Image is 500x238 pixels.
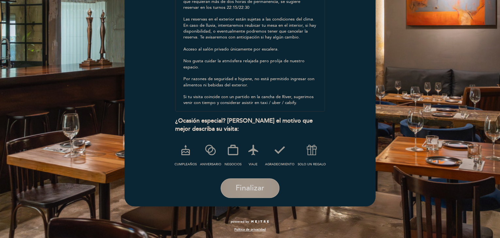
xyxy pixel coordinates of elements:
[236,184,264,193] span: Finalizar
[231,219,269,224] a: powered by
[297,162,325,166] span: SOLO UN REGALO
[221,178,279,198] button: Finalizar
[224,162,241,166] span: NEGOCIOS
[175,162,197,166] span: CUMPLEAÑOS
[234,227,266,232] a: Política de privacidad
[200,162,221,166] span: ANIVERSARIO
[251,220,269,223] img: MEITRE
[265,162,294,166] span: AGRADECIMIENTO
[231,219,249,224] span: powered by
[249,162,258,166] span: VIAJE
[175,117,325,133] div: ¿Ocasión especial? [PERSON_NAME] el motivo que mejor describa su visita:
